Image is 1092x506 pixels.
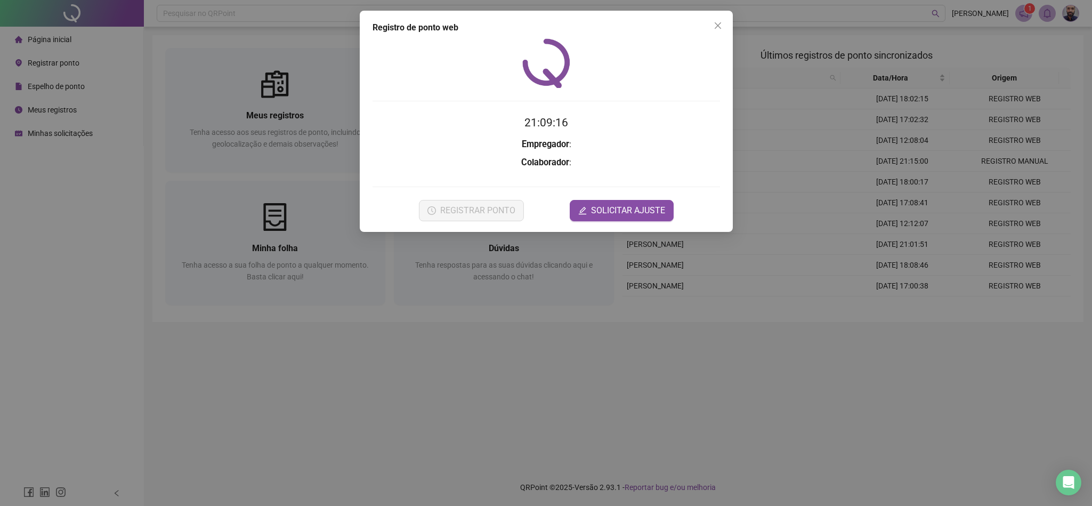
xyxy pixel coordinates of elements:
[373,21,720,34] div: Registro de ponto web
[714,21,722,30] span: close
[521,139,569,149] strong: Empregador
[578,206,587,215] span: edit
[524,116,568,129] time: 21:09:16
[522,38,570,88] img: QRPoint
[373,156,720,170] h3: :
[521,157,569,167] strong: Colaborador
[709,17,726,34] button: Close
[570,200,674,221] button: editSOLICITAR AJUSTE
[591,204,665,217] span: SOLICITAR AJUSTE
[1056,470,1081,495] div: Open Intercom Messenger
[418,200,523,221] button: REGISTRAR PONTO
[373,138,720,151] h3: :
